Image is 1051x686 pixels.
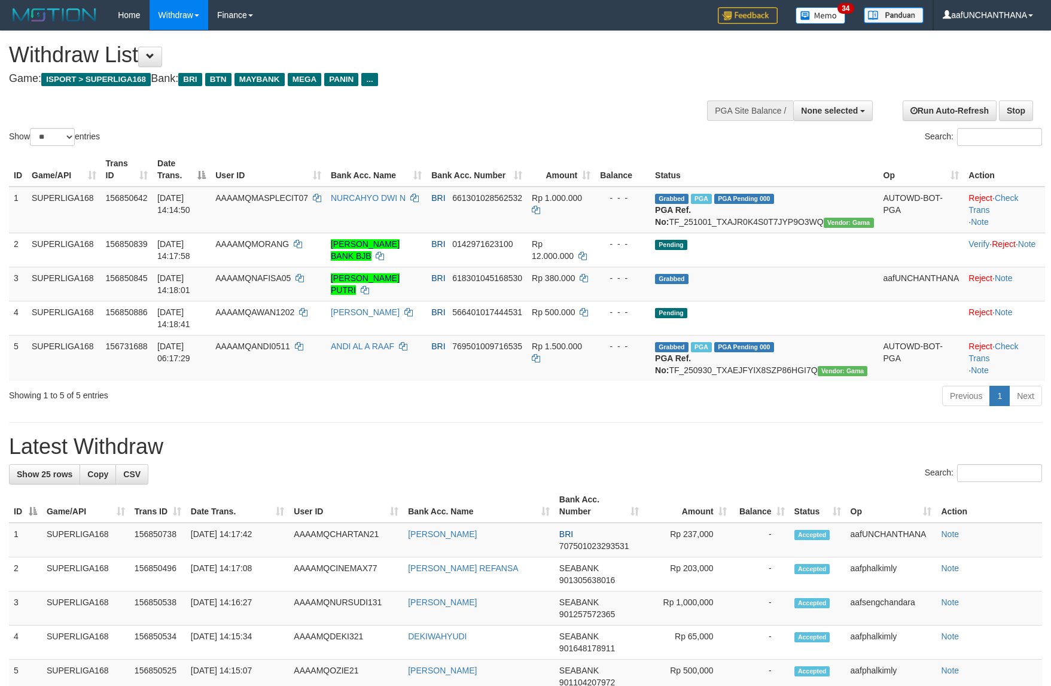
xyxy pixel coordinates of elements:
a: Note [941,666,959,675]
td: - [732,523,790,557]
span: Show 25 rows [17,469,72,479]
span: Copy 707501023293531 to clipboard [559,541,629,551]
td: 3 [9,267,27,301]
th: Game/API: activate to sort column ascending [42,489,130,523]
td: 2 [9,557,42,592]
th: Status: activate to sort column ascending [790,489,846,523]
a: Reject [968,193,992,203]
span: Copy 769501009716535 to clipboard [452,342,522,351]
span: [DATE] 14:18:01 [157,273,190,295]
td: aafUNCHANTHANA [846,523,937,557]
div: - - - [600,306,645,318]
span: Grabbed [655,194,689,204]
span: Vendor URL: https://trx31.1velocity.biz [818,366,868,376]
a: Reject [992,239,1016,249]
span: Accepted [794,666,830,676]
a: Note [995,273,1013,283]
a: Copy [80,464,116,484]
span: [DATE] 14:14:50 [157,193,190,215]
span: SEABANK [559,563,599,573]
span: SEABANK [559,597,599,607]
span: Copy 618301045168530 to clipboard [452,273,522,283]
img: panduan.png [864,7,924,23]
a: Note [971,365,989,375]
a: [PERSON_NAME] [408,666,477,675]
span: Marked by aafsengchandara [691,194,712,204]
span: Grabbed [655,274,689,284]
div: - - - [600,272,645,284]
a: [PERSON_NAME] PUTRI [331,273,400,295]
td: [DATE] 14:15:34 [186,626,290,660]
th: User ID: activate to sort column ascending [289,489,403,523]
a: Note [971,217,989,227]
td: · [964,301,1045,335]
td: [DATE] 14:17:08 [186,557,290,592]
span: Pending [655,308,687,318]
span: Rp 1.000.000 [532,193,582,203]
span: [DATE] 14:18:41 [157,307,190,329]
span: Accepted [794,564,830,574]
label: Search: [925,128,1042,146]
a: Reject [968,307,992,317]
td: 156850534 [130,626,186,660]
span: CSV [123,469,141,479]
th: Bank Acc. Number: activate to sort column ascending [427,153,527,187]
img: MOTION_logo.png [9,6,100,24]
td: SUPERLIGA168 [27,267,101,301]
td: SUPERLIGA168 [42,626,130,660]
th: Bank Acc. Name: activate to sort column ascending [326,153,427,187]
td: Rp 65,000 [644,626,732,660]
th: Trans ID: activate to sort column ascending [130,489,186,523]
td: Rp 1,000,000 [644,592,732,626]
span: Rp 380.000 [532,273,575,283]
span: BRI [431,193,445,203]
th: Amount: activate to sort column ascending [527,153,595,187]
th: Bank Acc. Name: activate to sort column ascending [403,489,555,523]
th: Op: activate to sort column ascending [846,489,937,523]
td: AAAAMQNURSUDI131 [289,592,403,626]
span: AAAAMQANDI0511 [215,342,290,351]
span: ... [361,73,377,86]
img: Button%20Memo.svg [796,7,846,24]
span: BTN [205,73,231,86]
a: Note [941,597,959,607]
span: AAAAMQNAFISA05 [215,273,291,283]
span: ISPORT > SUPERLIGA168 [41,73,151,86]
td: SUPERLIGA168 [27,335,101,381]
div: - - - [600,192,645,204]
a: Note [1018,239,1036,249]
span: PGA Pending [714,342,774,352]
td: TF_250930_TXAEJFYIX8SZP86HGI7Q [650,335,878,381]
td: Rp 237,000 [644,523,732,557]
span: 156850642 [106,193,148,203]
input: Search: [957,128,1042,146]
span: AAAAMQAWAN1202 [215,307,294,317]
a: Verify [968,239,989,249]
th: Status [650,153,878,187]
a: [PERSON_NAME] [331,307,400,317]
td: AUTOWD-BOT-PGA [879,187,964,233]
th: Game/API: activate to sort column ascending [27,153,101,187]
td: 156850496 [130,557,186,592]
h4: Game: Bank: [9,73,689,85]
td: 1 [9,523,42,557]
td: aafUNCHANTHANA [879,267,964,301]
span: Accepted [794,530,830,540]
td: 2 [9,233,27,267]
b: PGA Ref. No: [655,205,691,227]
span: SEABANK [559,632,599,641]
span: Rp 500.000 [532,307,575,317]
span: Rp 12.000.000 [532,239,574,261]
span: AAAAMQMASPLECIT07 [215,193,308,203]
a: Next [1009,386,1042,406]
th: Action [936,489,1042,523]
span: Accepted [794,632,830,642]
a: [PERSON_NAME] REFANSA [408,563,518,573]
td: AAAAMQDEKI321 [289,626,403,660]
b: PGA Ref. No: [655,353,691,375]
h1: Latest Withdraw [9,435,1042,459]
th: Date Trans.: activate to sort column ascending [186,489,290,523]
td: 4 [9,626,42,660]
th: User ID: activate to sort column ascending [211,153,326,187]
td: AAAAMQCINEMAX77 [289,557,403,592]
